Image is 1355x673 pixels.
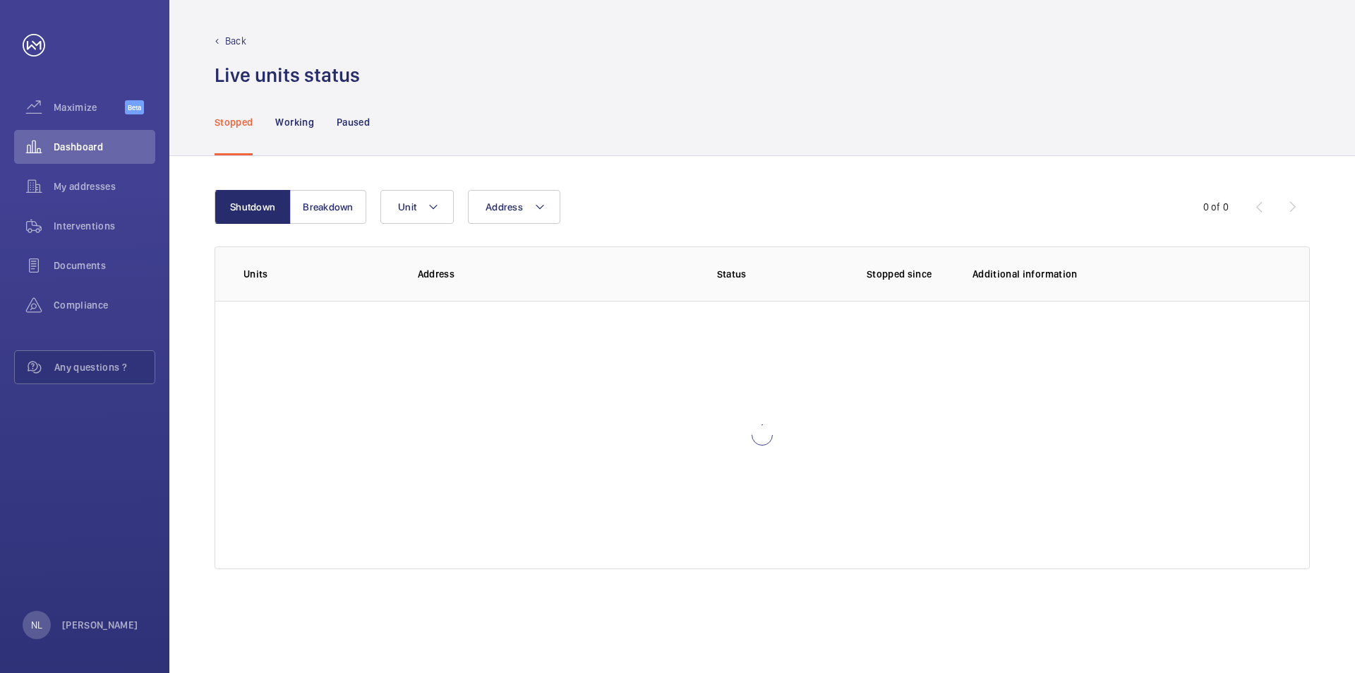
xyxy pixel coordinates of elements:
span: Dashboard [54,140,155,154]
button: Address [468,190,560,224]
p: [PERSON_NAME] [62,618,138,632]
button: Shutdown [215,190,291,224]
p: Back [225,34,246,48]
span: Beta [125,100,144,114]
p: Address [418,267,620,281]
span: Documents [54,258,155,273]
span: Maximize [54,100,125,114]
p: Stopped [215,115,253,129]
span: My addresses [54,179,155,193]
div: 0 of 0 [1203,200,1229,214]
p: Status [630,267,834,281]
button: Unit [380,190,454,224]
p: Stopped since [867,267,950,281]
button: Breakdown [290,190,366,224]
p: Paused [337,115,370,129]
p: Working [275,115,313,129]
p: Units [243,267,395,281]
p: Additional information [972,267,1281,281]
h1: Live units status [215,62,360,88]
span: Compliance [54,298,155,312]
span: Interventions [54,219,155,233]
span: Address [486,201,523,213]
span: Unit [398,201,416,213]
p: NL [31,618,42,632]
span: Any questions ? [54,360,155,374]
